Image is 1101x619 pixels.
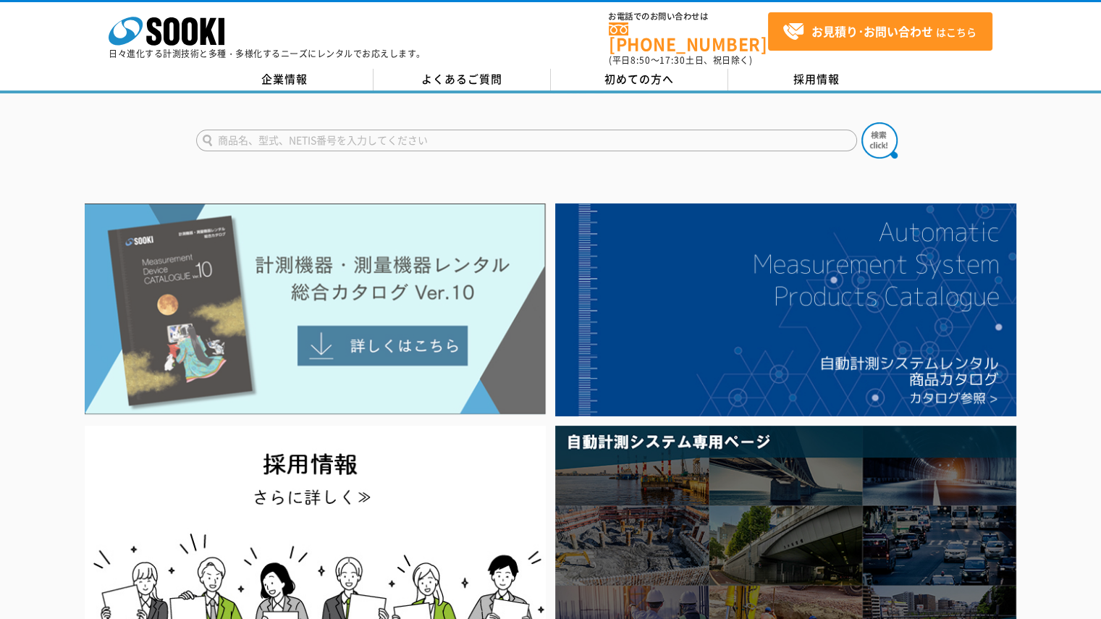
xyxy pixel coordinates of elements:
[196,130,857,151] input: 商品名、型式、NETIS番号を入力してください
[196,69,374,90] a: 企業情報
[609,12,768,21] span: お電話でのお問い合わせは
[109,49,426,58] p: 日々進化する計測技術と多種・多様化するニーズにレンタルでお応えします。
[609,54,752,67] span: (平日 ～ 土日、祝日除く)
[374,69,551,90] a: よくあるご質問
[659,54,686,67] span: 17:30
[630,54,651,67] span: 8:50
[861,122,898,159] img: btn_search.png
[782,21,976,43] span: はこちら
[555,203,1016,416] img: 自動計測システムカタログ
[811,22,933,40] strong: お見積り･お問い合わせ
[604,71,674,87] span: 初めての方へ
[768,12,992,51] a: お見積り･お問い合わせはこちら
[85,203,546,415] img: Catalog Ver10
[551,69,728,90] a: 初めての方へ
[609,22,768,52] a: [PHONE_NUMBER]
[728,69,906,90] a: 採用情報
